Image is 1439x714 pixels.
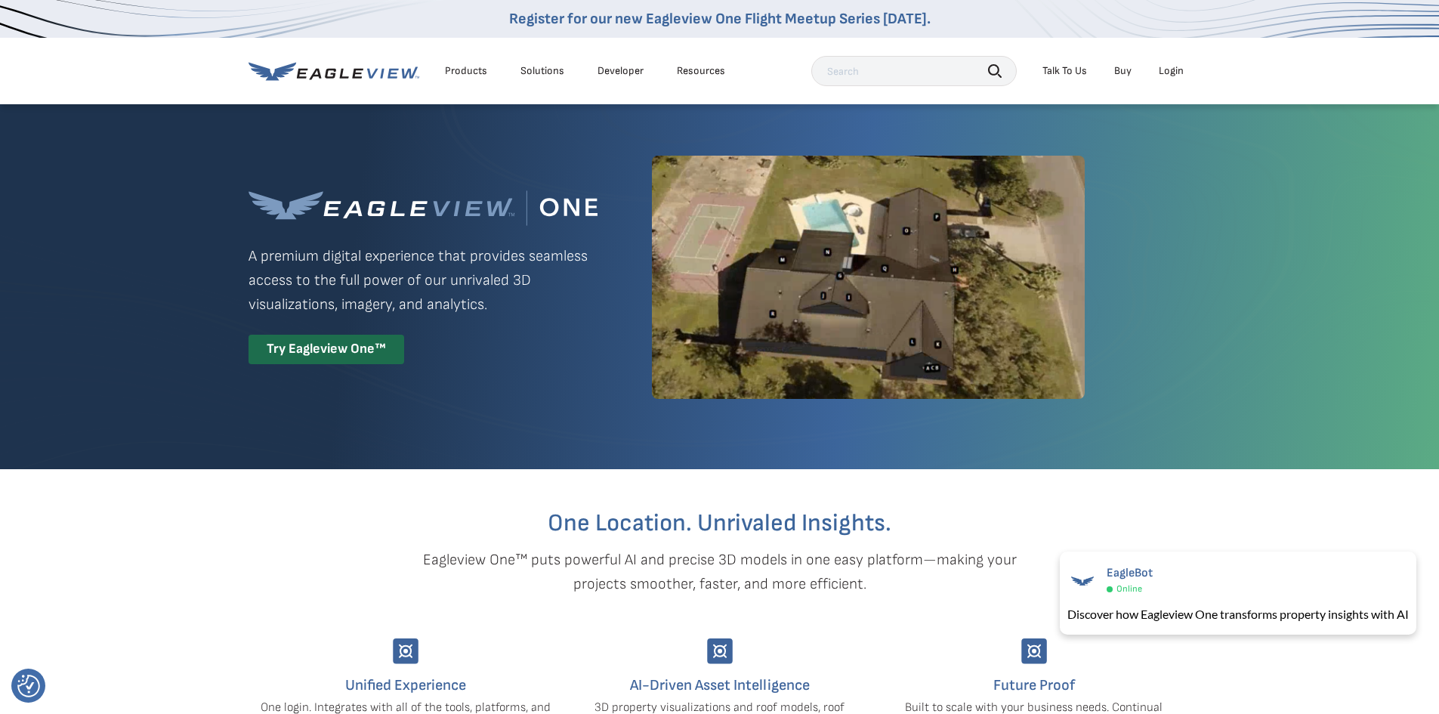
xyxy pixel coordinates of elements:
h2: One Location. Unrivaled Insights. [260,512,1180,536]
button: Consent Preferences [17,675,40,697]
div: Talk To Us [1042,64,1087,78]
img: Eagleview One™ [249,190,598,226]
div: Resources [677,64,725,78]
h4: Future Proof [888,673,1180,697]
div: Solutions [520,64,564,78]
a: Developer [598,64,644,78]
div: Discover how Eagleview One transforms property insights with AI [1067,605,1409,623]
p: Eagleview One™ puts powerful AI and precise 3D models in one easy platform—making your projects s... [397,548,1043,596]
img: EagleBot [1067,566,1098,596]
p: A premium digital experience that provides seamless access to the full power of our unrivaled 3D ... [249,244,598,317]
a: Buy [1114,64,1132,78]
img: Group-9744.svg [393,638,418,664]
span: Online [1116,583,1142,595]
div: Try Eagleview One™ [249,335,404,364]
img: Revisit consent button [17,675,40,697]
img: Group-9744.svg [1021,638,1047,664]
h4: Unified Experience [260,673,551,697]
h4: AI-Driven Asset Intelligence [574,673,866,697]
div: Products [445,64,487,78]
img: Group-9744.svg [707,638,733,664]
div: Login [1159,64,1184,78]
input: Search [811,56,1017,86]
a: Register for our new Eagleview One Flight Meetup Series [DATE]. [509,10,931,28]
span: EagleBot [1107,566,1153,580]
